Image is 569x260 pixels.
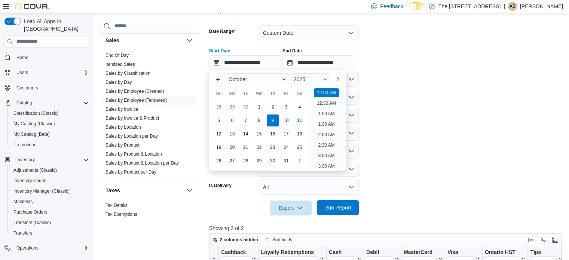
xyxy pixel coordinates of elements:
span: My Catalog (Classic) [13,121,55,127]
span: Manifests [13,199,33,205]
span: Sales by Invoice [105,106,138,112]
a: Transfers (Classic) [10,218,54,227]
span: Users [16,70,28,76]
img: Cova [15,3,49,10]
span: Home [13,53,89,62]
span: Customers [13,83,89,92]
span: Export [274,201,307,215]
span: Purchase Orders [13,209,48,215]
button: Export [270,201,312,215]
button: Manifests [7,196,92,207]
div: day-16 [267,128,279,140]
a: Adjustments (Classic) [10,166,60,175]
div: Debit [366,249,393,256]
a: Customers [13,83,41,92]
a: Sales by Location per Day [105,134,158,139]
a: Sales by Product & Location per Day [105,160,179,166]
span: Inventory Manager (Classic) [10,187,89,196]
a: Sales by Product & Location [105,152,162,157]
span: Sales by Classification [105,70,150,76]
div: day-15 [253,128,265,140]
div: day-5 [213,114,225,126]
li: 2:30 AM [315,141,337,150]
a: Sales by Product per Day [105,169,156,175]
button: Promotions [7,140,92,150]
a: Transfers [10,229,35,238]
button: My Catalog (Beta) [7,129,92,140]
a: Inventory Count [10,176,48,185]
h3: Taxes [105,187,120,194]
button: Home [1,52,92,63]
button: Transfers (Classic) [7,217,92,228]
div: Loyalty Redemptions [261,249,318,256]
li: 3:30 AM [315,162,337,171]
span: Transfers [13,230,32,236]
a: End Of Day [105,53,129,58]
span: Adjustments (Classic) [13,167,57,173]
span: Transfers (Classic) [13,220,51,226]
div: day-13 [226,128,238,140]
span: Promotions [10,140,89,149]
span: Classification (Classic) [10,109,89,118]
a: Sales by Location [105,125,141,130]
span: Inventory Manager (Classic) [13,188,70,194]
span: Users [13,68,89,77]
button: All [259,180,359,195]
span: Transfers [10,229,89,238]
div: Visa [447,249,474,256]
span: Sales by Employee (Created) [105,88,164,94]
span: Manifests [10,197,89,206]
span: My Catalog (Beta) [10,130,89,139]
button: Operations [1,243,92,253]
button: Operations [13,244,42,253]
span: Purchase Orders [10,208,89,217]
a: Tax Exemptions [105,212,137,217]
label: Start Date [209,48,230,54]
button: Sales [185,36,194,45]
span: Operations [16,245,39,251]
span: Sort fields [272,237,292,243]
button: Sales [105,37,184,44]
button: Previous Month [212,73,224,85]
button: Display options [539,235,548,244]
button: Inventory Manager (Classic) [7,186,92,196]
a: Sales by Day [105,80,132,85]
div: day-19 [213,141,225,153]
div: day-28 [240,155,252,167]
label: Date Range [209,28,236,34]
button: Catalog [13,98,35,107]
div: Cash [329,249,355,256]
a: Sales by Employee (Tendered) [105,98,167,103]
div: day-12 [213,128,225,140]
div: day-23 [267,141,279,153]
div: October, 2025 [212,100,306,168]
button: Open list of options [348,94,354,100]
span: Inventory Count [13,178,45,184]
div: day-3 [280,101,292,113]
button: Taxes [185,186,194,195]
div: Su [213,88,225,100]
div: day-30 [240,101,252,113]
input: Dark Mode [409,2,425,10]
button: Open list of options [348,76,354,82]
div: MasterCard [404,249,437,256]
div: day-22 [253,141,265,153]
div: day-9 [267,114,279,126]
div: Th [267,88,279,100]
span: My Catalog (Beta) [13,131,50,137]
span: Sales by Location per Day [105,133,158,139]
span: Home [16,55,28,61]
span: Sales by Location [105,124,141,130]
button: Inventory Count [7,175,92,186]
button: Customers [1,82,92,93]
div: day-1 [253,101,265,113]
div: day-30 [267,155,279,167]
li: 3:00 AM [315,151,337,160]
button: Classification (Classic) [7,108,92,119]
span: 2 columns hidden [220,237,258,243]
span: Sales by Employee (Tendered) [105,97,167,103]
button: Open list of options [348,130,354,136]
button: Taxes [105,187,184,194]
span: Classification (Classic) [13,110,59,116]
